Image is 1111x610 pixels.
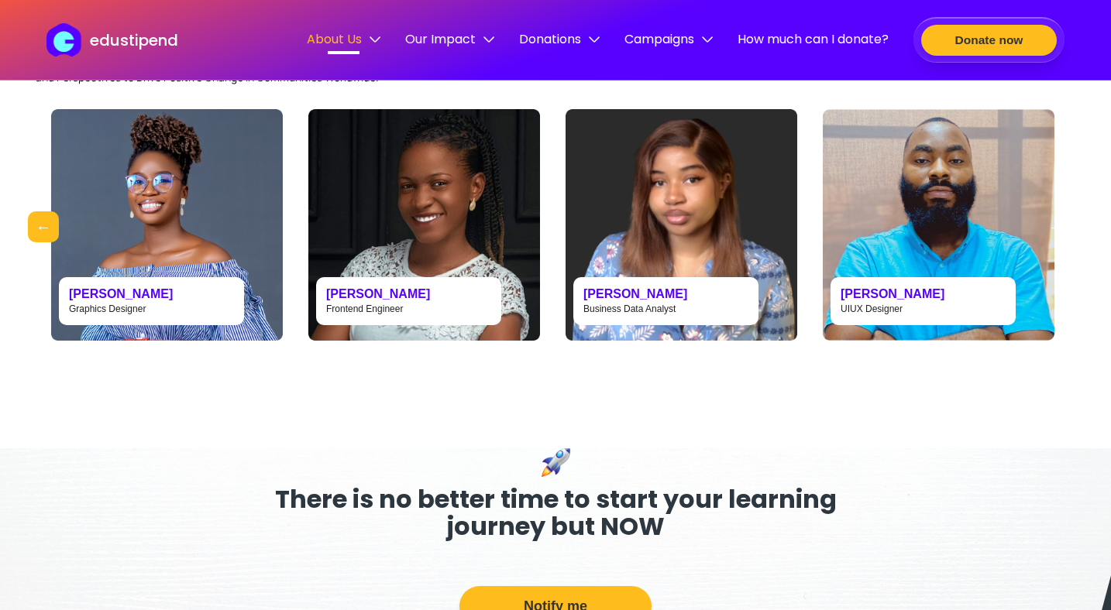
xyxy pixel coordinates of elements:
[326,287,491,301] p: [PERSON_NAME]
[823,109,1054,341] img: Ubon Udonkang
[583,287,748,301] p: [PERSON_NAME]
[921,25,1057,56] button: Donate now
[51,109,283,341] img: Oluwatosin Aduroja
[69,303,146,314] small: Graphics Designer
[841,303,903,314] small: UIUX Designer
[46,23,88,57] img: edustipend logo
[28,211,59,242] button: Previous
[583,303,676,314] small: Business Data Analyst
[307,29,380,49] span: About Us
[738,29,889,51] a: How much can I donate?
[702,34,713,45] img: down
[308,109,540,341] img: Pelumi Adetoye
[624,29,713,49] span: Campaigns
[841,287,1006,301] p: [PERSON_NAME]
[589,34,600,45] img: down
[913,17,1065,63] a: Donate now
[738,29,889,49] span: How much can I donate?
[483,34,494,45] img: down
[405,29,494,49] span: Our Impact
[238,485,873,540] h1: There is no better time to start your learning journey but NOW
[541,447,571,478] img: rocket_emoji
[1040,211,1071,242] button: Next
[46,23,177,57] a: edustipend logoedustipend
[519,29,600,49] span: Donations
[326,303,403,314] small: Frontend Engineer
[566,109,797,341] img: Teniloluwa Sogbesan
[69,287,234,301] p: [PERSON_NAME]
[370,34,380,45] img: down
[90,29,178,52] p: edustipend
